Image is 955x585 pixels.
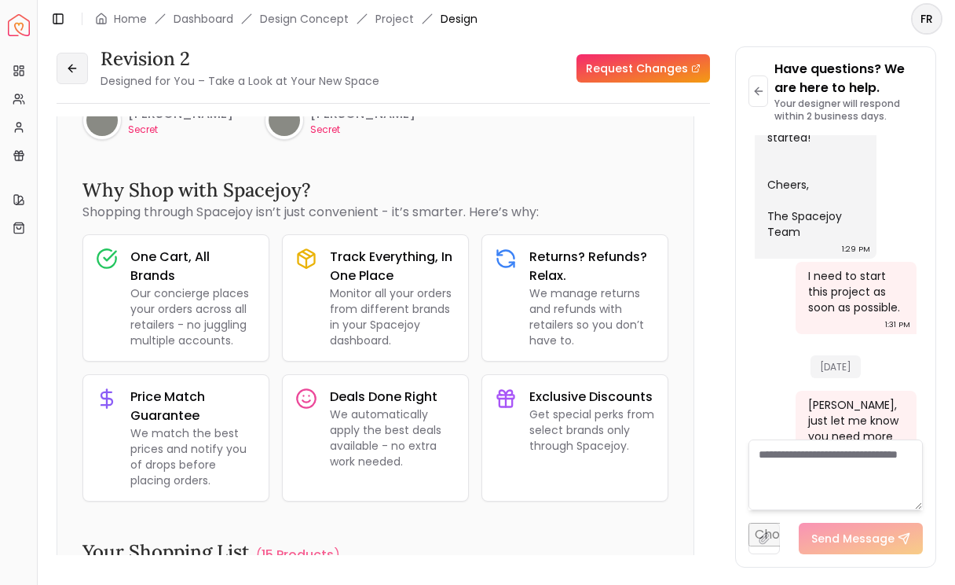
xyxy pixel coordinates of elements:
[310,123,415,136] p: Secret
[265,101,415,140] a: [PERSON_NAME]Secret
[529,248,655,285] h3: Returns? Refunds? Relax.
[128,123,233,136] p: Secret
[262,546,334,565] p: 15 Products
[774,60,923,97] p: Have questions? We are here to help.
[95,11,477,27] nav: breadcrumb
[330,388,456,407] h3: Deals Done Right
[130,425,256,488] p: We match the best prices and notify you of drops before placing orders.
[330,248,456,285] h3: Track Everything, In One Place
[808,397,902,476] div: [PERSON_NAME], just let me know you need more input from my side .
[330,285,456,348] p: Monitor all your orders from different brands in your Spacejoy dashboard.
[529,285,655,348] p: We manage returns and refunds with retailers so you don’t have to.
[810,355,861,378] span: [DATE]
[774,97,923,123] p: Your designer will respond within 2 business days.
[842,241,870,257] div: 1:29 PM
[82,203,668,222] p: Shopping through Spacejoy isn’t just convenient - it’s smarter. Here’s why:
[82,178,668,203] h3: Why Shop with Spacejoy?
[913,5,941,33] span: FR
[256,546,340,565] a: (15 Products )
[130,388,256,425] h3: Price Match Guarantee
[101,46,379,72] h3: Revision 2
[576,54,710,83] a: Request Changes
[529,388,655,407] h3: Exclusive Discounts
[130,285,256,348] p: Our concierge places your orders across all retailers - no juggling multiple accounts.
[911,3,942,35] button: FR
[529,407,655,454] p: Get special perks from select brands only through Spacejoy.
[375,11,414,27] a: Project
[885,317,910,333] div: 1:31 PM
[82,101,233,140] a: [PERSON_NAME]Secret
[82,539,250,565] h3: Your Shopping List
[114,11,147,27] a: Home
[441,11,477,27] span: Design
[8,14,30,36] img: Spacejoy Logo
[330,407,456,469] p: We automatically apply the best deals available - no extra work needed.
[130,248,256,285] h3: One Cart, All Brands
[8,14,30,36] a: Spacejoy
[101,73,379,89] small: Designed for You – Take a Look at Your New Space
[260,11,349,27] li: Design Concept
[174,11,233,27] a: Dashboard
[808,268,902,315] div: I need to start this project as soon as possible.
